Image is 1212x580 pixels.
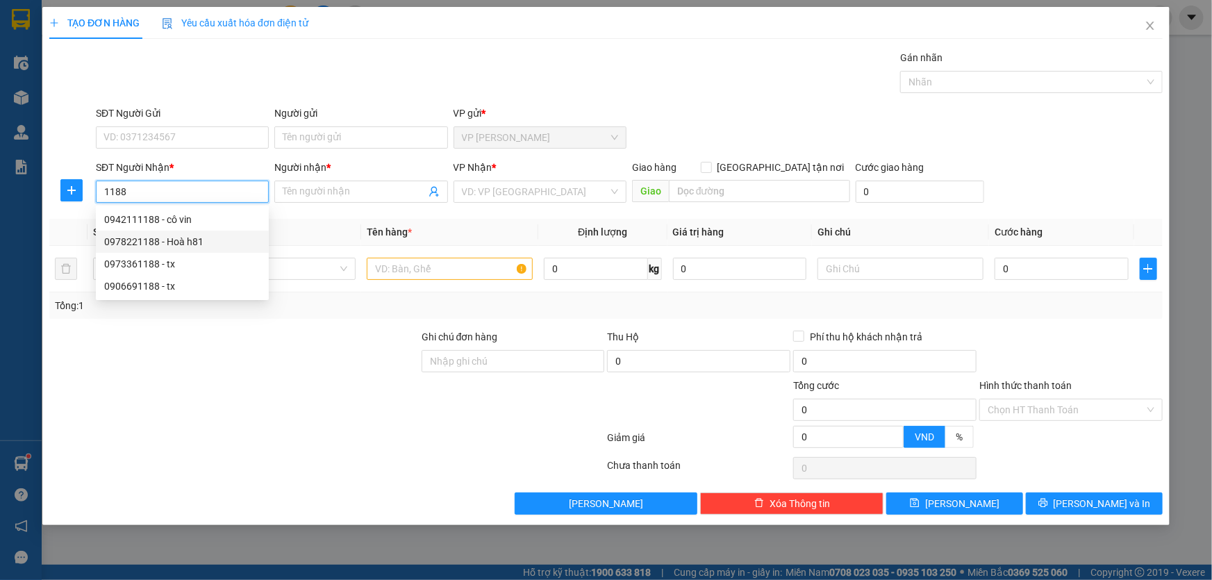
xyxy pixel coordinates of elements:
[55,258,77,280] button: delete
[1038,498,1048,509] span: printer
[162,18,173,29] img: icon
[804,329,928,345] span: Phí thu hộ khách nhận trả
[812,219,989,246] th: Ghi chú
[274,106,447,121] div: Người gửi
[60,179,83,201] button: plus
[462,127,618,148] span: VP Thanh Xuân
[96,106,269,121] div: SĐT Người Gửi
[606,430,792,454] div: Giảm giá
[429,186,440,197] span: user-add
[367,258,533,280] input: VD: Bàn, Ghế
[104,256,260,272] div: 0973361188 - tx
[673,258,807,280] input: 0
[104,234,260,249] div: 0978221188 - Hoà h81
[607,331,639,342] span: Thu Hộ
[910,498,920,509] span: save
[886,492,1023,515] button: save[PERSON_NAME]
[632,162,676,173] span: Giao hàng
[1145,20,1156,31] span: close
[454,106,626,121] div: VP gửi
[770,496,830,511] span: Xóa Thông tin
[1026,492,1163,515] button: printer[PERSON_NAME] và In
[793,380,839,391] span: Tổng cước
[130,34,581,51] li: Số 378 [PERSON_NAME] ( trong nhà khách [GEOGRAPHIC_DATA])
[422,350,605,372] input: Ghi chú đơn hàng
[648,258,662,280] span: kg
[700,492,883,515] button: deleteXóa Thông tin
[900,52,943,63] label: Gán nhãn
[61,185,82,196] span: plus
[55,298,468,313] div: Tổng: 1
[422,331,498,342] label: Ghi chú đơn hàng
[96,160,269,175] div: SĐT Người Nhận
[569,496,643,511] span: [PERSON_NAME]
[817,258,983,280] input: Ghi Chú
[1054,496,1151,511] span: [PERSON_NAME] và In
[915,431,934,442] span: VND
[856,181,984,203] input: Cước giao hàng
[130,51,581,69] li: Hotline: 0965551559
[1131,7,1170,46] button: Close
[856,162,924,173] label: Cước giao hàng
[162,17,308,28] span: Yêu cầu xuất hóa đơn điện tử
[754,498,764,509] span: delete
[367,226,412,238] span: Tên hàng
[515,492,698,515] button: [PERSON_NAME]
[454,162,492,173] span: VP Nhận
[17,101,242,124] b: GỬI : VP [PERSON_NAME]
[198,258,347,279] span: Khác
[669,180,850,202] input: Dọc đường
[979,380,1072,391] label: Hình thức thanh toán
[49,17,140,28] span: TẠO ĐƠN HÀNG
[274,160,447,175] div: Người nhận
[96,208,269,231] div: 0942111188 - cô vin
[995,226,1043,238] span: Cước hàng
[1140,258,1157,280] button: plus
[925,496,999,511] span: [PERSON_NAME]
[632,180,669,202] span: Giao
[96,275,269,297] div: 0906691188 - tx
[104,279,260,294] div: 0906691188 - tx
[104,212,260,227] div: 0942111188 - cô vin
[578,226,627,238] span: Định lượng
[712,160,850,175] span: [GEOGRAPHIC_DATA] tận nơi
[49,18,59,28] span: plus
[673,226,724,238] span: Giá trị hàng
[96,231,269,253] div: 0978221188 - Hoà h81
[606,458,792,482] div: Chưa thanh toán
[93,226,104,238] span: SL
[96,253,269,275] div: 0973361188 - tx
[956,431,963,442] span: %
[1140,263,1156,274] span: plus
